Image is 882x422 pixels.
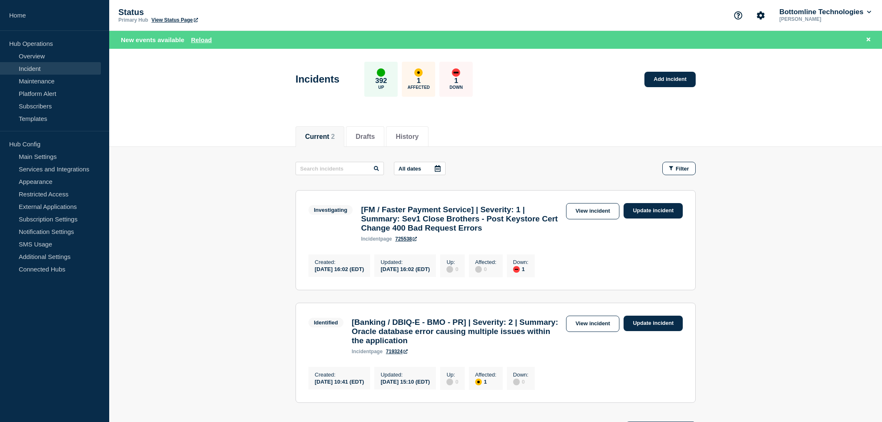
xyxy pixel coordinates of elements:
[566,203,620,219] a: View incident
[475,265,496,273] div: 0
[475,266,482,273] div: disabled
[729,7,747,24] button: Support
[676,166,689,172] span: Filter
[446,259,458,265] p: Up :
[778,16,864,22] p: [PERSON_NAME]
[454,77,458,85] p: 1
[417,77,421,85] p: 1
[452,68,460,77] div: down
[624,203,683,219] a: Update incident
[475,378,496,385] div: 1
[446,265,458,273] div: 0
[331,133,335,140] span: 2
[644,72,696,87] a: Add incident
[513,265,529,273] div: 1
[118,8,285,17] p: Status
[386,349,408,354] a: 719324
[315,372,364,378] p: Created :
[305,133,335,141] button: Current 2
[408,85,430,90] p: Affected
[296,73,339,85] h1: Incidents
[356,133,375,141] button: Drafts
[308,318,343,327] span: Identified
[378,85,384,90] p: Up
[475,259,496,265] p: Affected :
[381,378,430,385] div: [DATE] 15:10 (EDT)
[361,205,561,233] h3: [FM / Faster Payment Service] | Severity: 1 | Summary: Sev1 Close Brothers - Post Keystore Cert C...
[446,372,458,378] p: Up :
[315,265,364,272] div: [DATE] 16:02 (EDT)
[151,17,198,23] a: View Status Page
[513,379,520,385] div: disabled
[475,379,482,385] div: affected
[662,162,696,175] button: Filter
[375,77,387,85] p: 392
[296,162,384,175] input: Search incidents
[752,7,769,24] button: Account settings
[513,372,529,378] p: Down :
[446,266,453,273] div: disabled
[315,378,364,385] div: [DATE] 10:41 (EDT)
[398,166,421,172] p: All dates
[394,162,446,175] button: All dates
[377,68,385,77] div: up
[381,265,430,272] div: [DATE] 16:02 (EDT)
[396,133,418,141] button: History
[381,259,430,265] p: Updated :
[308,205,353,215] span: Investigating
[566,316,620,332] a: View incident
[414,68,423,77] div: affected
[513,259,529,265] p: Down :
[361,236,392,242] p: page
[446,379,453,385] div: disabled
[121,36,184,43] span: New events available
[624,316,683,331] a: Update incident
[513,266,520,273] div: down
[450,85,463,90] p: Down
[315,259,364,265] p: Created :
[361,236,380,242] span: incident
[513,378,529,385] div: 0
[352,349,371,354] span: incident
[395,236,417,242] a: 725538
[118,17,148,23] p: Primary Hub
[446,378,458,385] div: 0
[778,8,873,16] button: Bottomline Technologies
[352,349,383,354] p: page
[381,372,430,378] p: Updated :
[475,372,496,378] p: Affected :
[191,36,212,43] button: Reload
[352,318,562,345] h3: [Banking / DBIQ-E - BMO - PR] | Severity: 2 | Summary: Oracle database error causing multiple iss...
